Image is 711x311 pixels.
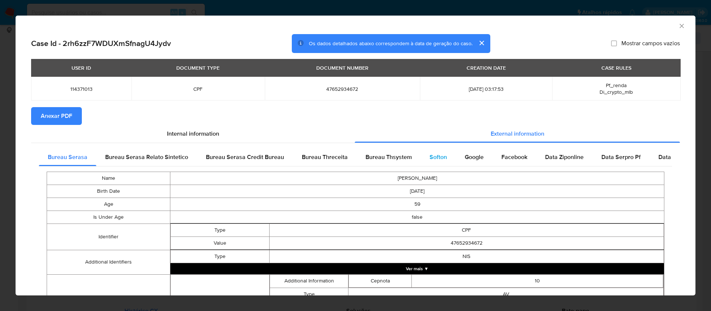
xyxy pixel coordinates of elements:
td: Name [47,172,170,185]
span: Data Ziponline [545,153,584,161]
span: Data Serpro Pj [658,153,697,161]
td: AV [348,288,664,301]
div: closure-recommendation-modal [16,16,695,295]
td: 47652934672 [269,236,664,249]
td: Age [47,198,170,211]
td: 59 [170,198,664,211]
td: Additional Identifiers [47,250,170,274]
td: Type [171,224,269,236]
button: Anexar PDF [31,107,82,125]
span: Bureau Thsystem [365,153,412,161]
span: Data Serpro Pf [601,153,641,161]
span: 47652934672 [274,86,411,92]
span: Google [465,153,484,161]
td: false [170,211,664,224]
td: Birth Date [47,185,170,198]
button: Expand array [170,263,664,274]
td: Identifier [47,224,170,250]
span: Bureau Serasa Credit Bureau [206,153,284,161]
span: Di_crypto_mlb [600,88,633,96]
span: Internal information [167,129,219,138]
span: Anexar PDF [41,108,72,124]
td: Is Under Age [47,211,170,224]
button: cerrar [473,34,490,52]
div: Detailed external info [39,148,672,166]
td: 10 [412,274,663,287]
td: Value [171,236,269,249]
span: Pf_renda [606,82,627,89]
span: Os dados detalhados abaixo correspondem à data de geração do caso. [309,40,473,47]
input: Mostrar campos vazios [611,40,617,46]
td: Type [171,250,269,263]
div: USER ID [67,62,96,74]
td: Cepnota [349,274,412,287]
td: [DATE] [170,185,664,198]
div: CASE RULES [597,62,636,74]
td: CPF [269,224,664,236]
span: Softon [430,153,447,161]
span: Mostrar campos vazios [621,40,680,47]
div: DOCUMENT NUMBER [312,62,373,74]
div: DOCUMENT TYPE [172,62,224,74]
div: CREATION DATE [462,62,510,74]
span: External information [491,129,544,138]
span: Facebook [501,153,527,161]
td: [PERSON_NAME] [170,172,664,185]
span: Bureau Threceita [302,153,348,161]
td: Additional Information [270,274,348,288]
span: 114371013 [40,86,123,92]
div: Detailed info [31,125,680,143]
span: Bureau Serasa [48,153,87,161]
button: Fechar a janela [678,22,685,29]
td: NIS [269,250,664,263]
span: CPF [140,86,256,92]
span: [DATE] 03:17:53 [429,86,543,92]
span: Bureau Serasa Relato Sintetico [105,153,188,161]
td: Type [270,288,348,301]
h2: Case Id - 2rh6zzF7WDUXmSfnagU4Jydv [31,39,171,48]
